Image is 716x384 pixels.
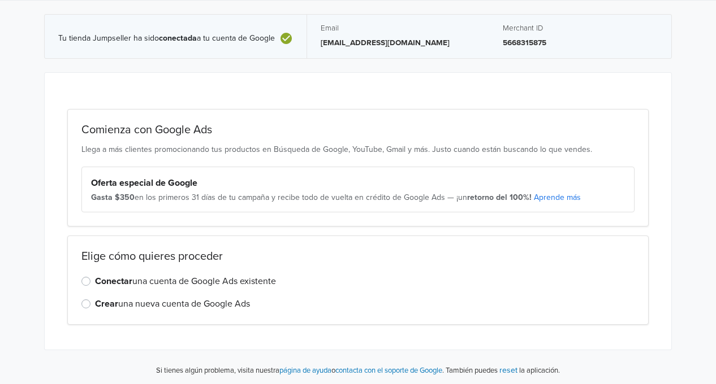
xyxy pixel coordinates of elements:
p: Llega a más clientes promocionando tus productos en Búsqueda de Google, YouTube, Gmail y más. Jus... [81,143,635,155]
h5: Merchant ID [503,24,658,33]
span: Tu tienda Jumpseller ha sido a tu cuenta de Google [58,34,275,43]
b: conectada [159,33,197,43]
a: página de ayuda [279,366,331,375]
strong: Conectar [95,276,132,287]
strong: retorno del 100%! [467,193,532,202]
p: También puedes la aplicación. [444,364,560,377]
p: 5668315875 [503,37,658,49]
label: una nueva cuenta de Google Ads [95,297,250,311]
strong: Crear [95,298,118,309]
h2: Comienza con Google Ads [81,123,635,137]
strong: Oferta especial de Google [91,177,197,189]
h2: Elige cómo quieres proceder [81,250,635,263]
a: Aprende más [534,193,581,202]
label: una cuenta de Google Ads existente [95,274,276,288]
p: Si tienes algún problema, visita nuestra o . [156,365,444,377]
strong: Gasta [91,193,113,202]
div: en los primeros 31 días de tu campaña y recibe todo de vuelta en crédito de Google Ads — ¡un [91,192,625,203]
button: reset [499,364,517,377]
strong: $350 [115,193,135,202]
a: contacta con el soporte de Google [335,366,442,375]
h5: Email [321,24,476,33]
p: [EMAIL_ADDRESS][DOMAIN_NAME] [321,37,476,49]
